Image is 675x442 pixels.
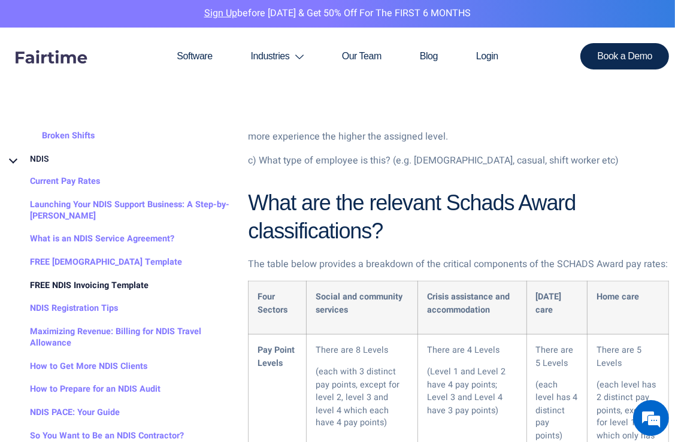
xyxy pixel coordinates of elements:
[204,6,237,20] a: Sign Up
[9,6,666,22] p: before [DATE] & Get 50% Off for the FIRST 6 MONTHS
[597,290,639,303] strong: Home care
[457,28,517,85] a: Login
[258,290,287,316] strong: Four Sectors
[248,257,669,273] p: The table below provides a breakdown of the critical components of the SCHADS Award pay rates:
[6,193,230,227] a: Launching Your NDIS Support Business: A Step-by-[PERSON_NAME]
[401,28,457,85] a: Blog
[248,189,669,246] h2: What are the relevant Schads Award classifications?
[69,140,165,261] span: We're online!
[6,305,228,347] textarea: Type your message and hit 'Enter'
[6,355,147,378] a: How to Get More NDIS Clients
[323,28,401,85] a: Our Team
[6,169,100,193] a: Current Pay Rates
[258,344,295,370] strong: Pay Point Levels
[6,378,161,401] a: How to Prepare for an NDIS Audit
[427,290,510,316] strong: Crisis assistance and accommodation
[536,344,579,370] p: There are 5 Levels
[6,401,120,424] a: NDIS PACE: Your Guide
[6,297,118,320] a: NDIS Registration Tips
[597,344,659,370] p: There are 5 Levels
[580,43,669,69] a: Book a Demo
[316,365,408,430] p: (each with 3 distinct pay points, except for level 2, level 3 and level 4 which each have 4 pay p...
[597,52,652,61] span: Book a Demo
[248,153,669,169] p: c) What type of employee is this? (e.g. [DEMOGRAPHIC_DATA], casual, shift worker etc)
[232,28,323,85] a: Industries
[62,67,201,83] div: Chat with us now
[316,290,402,316] strong: Social and community services
[536,290,562,316] strong: [DATE] care
[427,365,517,417] p: (Level 1 and Level 2 have 4 pay points; Level 3 and Level 4 have 3 pay points)
[6,147,49,170] a: NDIS
[158,28,231,85] a: Software
[196,6,225,35] div: Minimize live chat window
[6,228,174,251] a: What is an NDIS Service Agreement?
[427,344,517,357] p: There are 4 Levels
[18,124,95,147] a: Broken Shifts
[316,344,408,357] p: There are 8 Levels
[6,250,182,274] a: FREE [DEMOGRAPHIC_DATA] Template
[6,274,149,297] a: FREE NDIS Invoicing Template
[6,320,230,355] a: Maximizing Revenue: Billing for NDIS Travel Allowance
